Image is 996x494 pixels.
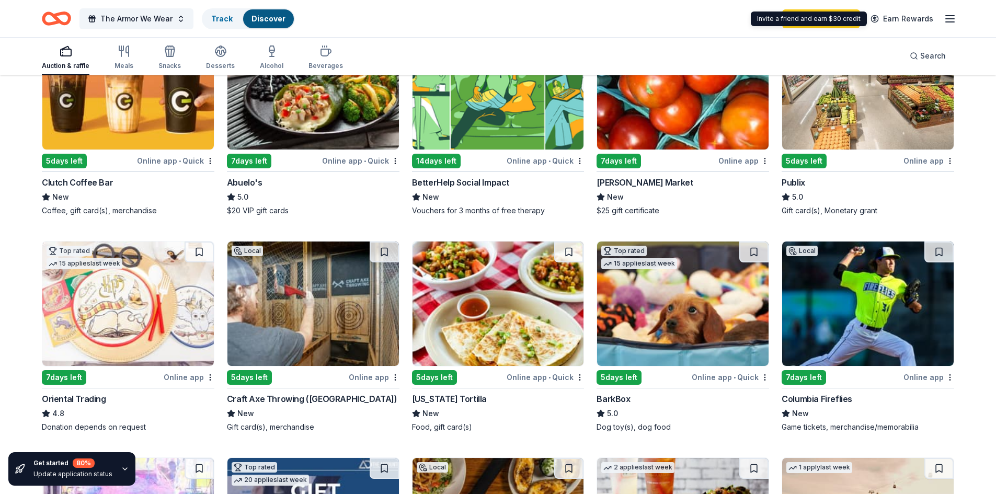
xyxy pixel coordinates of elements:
[597,205,769,216] div: $25 gift certificate
[864,9,940,28] a: Earn Rewards
[692,371,769,384] div: Online app Quick
[782,393,852,405] div: Columbia Fireflies
[227,370,272,385] div: 5 days left
[412,393,487,405] div: [US_STATE] Tortilla
[782,25,954,216] a: Image for Publix3 applieslast week5days leftOnline appPublix5.0Gift card(s), Monetary grant
[79,8,193,29] button: The Armor We Wear
[308,41,343,75] button: Beverages
[227,242,399,366] img: Image for Craft Axe Throwing (Lexington)
[349,371,399,384] div: Online app
[412,241,585,432] a: Image for California Tortilla5days leftOnline app•Quick[US_STATE] TortillaNewFood, gift card(s)
[422,191,439,203] span: New
[237,191,248,203] span: 5.0
[734,373,736,382] span: •
[42,6,71,31] a: Home
[42,370,86,385] div: 7 days left
[597,241,769,432] a: Image for BarkBoxTop rated15 applieslast week5days leftOnline app•QuickBarkBox5.0Dog toy(s), dog ...
[42,176,113,189] div: Clutch Coffee Bar
[100,13,173,25] span: The Armor We Wear
[42,25,214,150] img: Image for Clutch Coffee Bar
[422,407,439,420] span: New
[792,407,809,420] span: New
[412,205,585,216] div: Vouchers for 3 months of free therapy
[33,470,112,478] div: Update application status
[597,242,769,366] img: Image for BarkBox
[364,157,366,165] span: •
[251,14,285,23] a: Discover
[782,9,860,28] a: Start free trial
[597,422,769,432] div: Dog toy(s), dog food
[227,176,262,189] div: Abuelo's
[782,176,805,189] div: Publix
[232,246,263,256] div: Local
[227,241,399,432] a: Image for Craft Axe Throwing (Lexington)Local5days leftOnline appCraft Axe Throwing ([GEOGRAPHIC_...
[206,41,235,75] button: Desserts
[412,422,585,432] div: Food, gift card(s)
[52,407,64,420] span: 4.8
[607,191,624,203] span: New
[47,246,92,256] div: Top rated
[597,25,769,150] img: Image for Wingard's Market
[202,8,295,29] button: TrackDiscover
[412,25,585,216] a: Image for BetterHelp Social Impact31 applieslast week14days leftOnline app•QuickBetterHelp Social...
[597,154,641,168] div: 7 days left
[417,462,448,473] div: Local
[751,12,867,26] div: Invite a friend and earn $30 credit
[597,393,630,405] div: BarkBox
[597,25,769,216] a: Image for Wingard's MarketLocal7days leftOnline app[PERSON_NAME] MarketNew$25 gift certificate
[903,371,954,384] div: Online app
[548,157,551,165] span: •
[607,407,618,420] span: 5.0
[206,62,235,70] div: Desserts
[413,242,584,366] img: Image for California Tortilla
[42,393,106,405] div: Oriental Trading
[601,246,647,256] div: Top rated
[42,241,214,432] a: Image for Oriental TradingTop rated15 applieslast week7days leftOnline appOriental Trading4.8Dona...
[211,14,233,23] a: Track
[782,241,954,432] a: Image for Columbia FirefliesLocal7days leftOnline appColumbia FirefliesNewGame tickets, merchandi...
[179,157,181,165] span: •
[782,205,954,216] div: Gift card(s), Monetary grant
[322,154,399,167] div: Online app Quick
[115,41,133,75] button: Meals
[782,422,954,432] div: Game tickets, merchandise/memorabilia
[507,371,584,384] div: Online app Quick
[158,62,181,70] div: Snacks
[601,462,674,473] div: 2 applies last week
[260,41,283,75] button: Alcohol
[33,458,112,468] div: Get started
[73,458,95,468] div: 80 %
[901,45,954,66] button: Search
[786,246,818,256] div: Local
[232,462,277,473] div: Top rated
[42,154,87,168] div: 5 days left
[137,154,214,167] div: Online app Quick
[718,154,769,167] div: Online app
[792,191,803,203] span: 5.0
[227,154,271,168] div: 7 days left
[786,462,852,473] div: 1 apply last week
[782,242,954,366] img: Image for Columbia Fireflies
[42,25,214,216] a: Image for Clutch Coffee BarLocal5days leftOnline app•QuickClutch Coffee BarNewCoffee, gift card(s...
[412,154,461,168] div: 14 days left
[413,25,584,150] img: Image for BetterHelp Social Impact
[597,370,642,385] div: 5 days left
[227,25,399,216] a: Image for Abuelo's Top rated1 applylast week7days leftOnline app•QuickAbuelo's5.0$20 VIP gift cards
[597,176,693,189] div: [PERSON_NAME] Market
[227,393,397,405] div: Craft Axe Throwing ([GEOGRAPHIC_DATA])
[42,242,214,366] img: Image for Oriental Trading
[548,373,551,382] span: •
[308,62,343,70] div: Beverages
[507,154,584,167] div: Online app Quick
[412,176,509,189] div: BetterHelp Social Impact
[42,205,214,216] div: Coffee, gift card(s), merchandise
[164,371,214,384] div: Online app
[52,191,69,203] span: New
[601,258,677,269] div: 15 applies last week
[115,62,133,70] div: Meals
[227,25,399,150] img: Image for Abuelo's
[42,41,89,75] button: Auction & raffle
[260,62,283,70] div: Alcohol
[42,62,89,70] div: Auction & raffle
[782,154,827,168] div: 5 days left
